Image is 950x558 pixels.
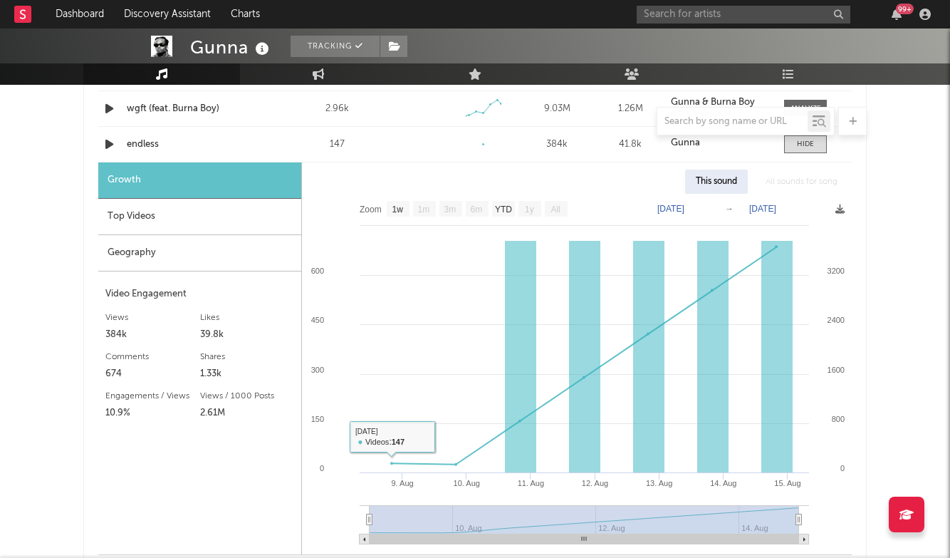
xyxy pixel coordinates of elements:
text: 1600 [828,366,845,374]
div: 384k [105,326,200,343]
text: 1y [525,205,534,215]
text: 300 [311,366,324,374]
text: 10. Aug [454,479,480,487]
strong: Gunna [671,138,700,148]
text: 13. Aug [646,479,672,487]
text: [DATE] [749,204,776,214]
text: 2400 [828,316,845,324]
div: 9.03M [524,102,590,116]
div: 147 [304,138,370,152]
text: 15. Aug [774,479,800,487]
strong: Gunna & Burna Boy [671,98,755,107]
input: Search for artists [637,6,850,24]
text: 150 [311,415,324,423]
div: 2.96k [304,102,370,116]
text: [DATE] [657,204,684,214]
text: 800 [832,415,845,423]
text: → [725,204,734,214]
div: All sounds for song [755,170,848,194]
div: This sound [685,170,748,194]
text: 450 [311,316,324,324]
div: Geography [98,235,301,272]
div: Shares [200,348,295,366]
text: 3m [444,205,456,215]
text: All [550,205,560,215]
div: Video Engagement [105,286,294,303]
button: 99+ [892,9,902,20]
text: 12. Aug [582,479,608,487]
div: Likes [200,309,295,326]
div: Views [105,309,200,326]
text: 0 [320,464,324,472]
button: Tracking [291,36,380,57]
text: 1w [392,205,404,215]
div: 10.9% [105,405,200,422]
div: 99 + [896,4,914,14]
text: 11. Aug [518,479,544,487]
text: 3200 [828,267,845,275]
div: Engagements / Views [105,388,200,405]
div: 674 [105,366,200,383]
a: endless [127,138,276,152]
div: Gunna [190,36,273,59]
div: Views / 1000 Posts [200,388,295,405]
text: 600 [311,267,324,275]
text: YTD [495,205,512,215]
text: 1m [418,205,430,215]
div: Top Videos [98,199,301,235]
div: 384k [524,138,590,152]
a: wgft (feat. Burna Boy) [127,102,276,116]
div: Growth [98,162,301,199]
a: Gunna & Burna Boy [671,98,770,108]
text: Zoom [360,205,382,215]
div: 39.8k [200,326,295,343]
text: 6m [471,205,483,215]
text: 14. Aug [710,479,736,487]
div: 2.61M [200,405,295,422]
input: Search by song name or URL [657,116,808,128]
text: 0 [840,464,845,472]
div: 41.8k [597,138,664,152]
text: 9. Aug [391,479,413,487]
a: Gunna [671,138,770,148]
div: 1.33k [200,366,295,383]
div: Comments [105,348,200,366]
div: 1.26M [597,102,664,116]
